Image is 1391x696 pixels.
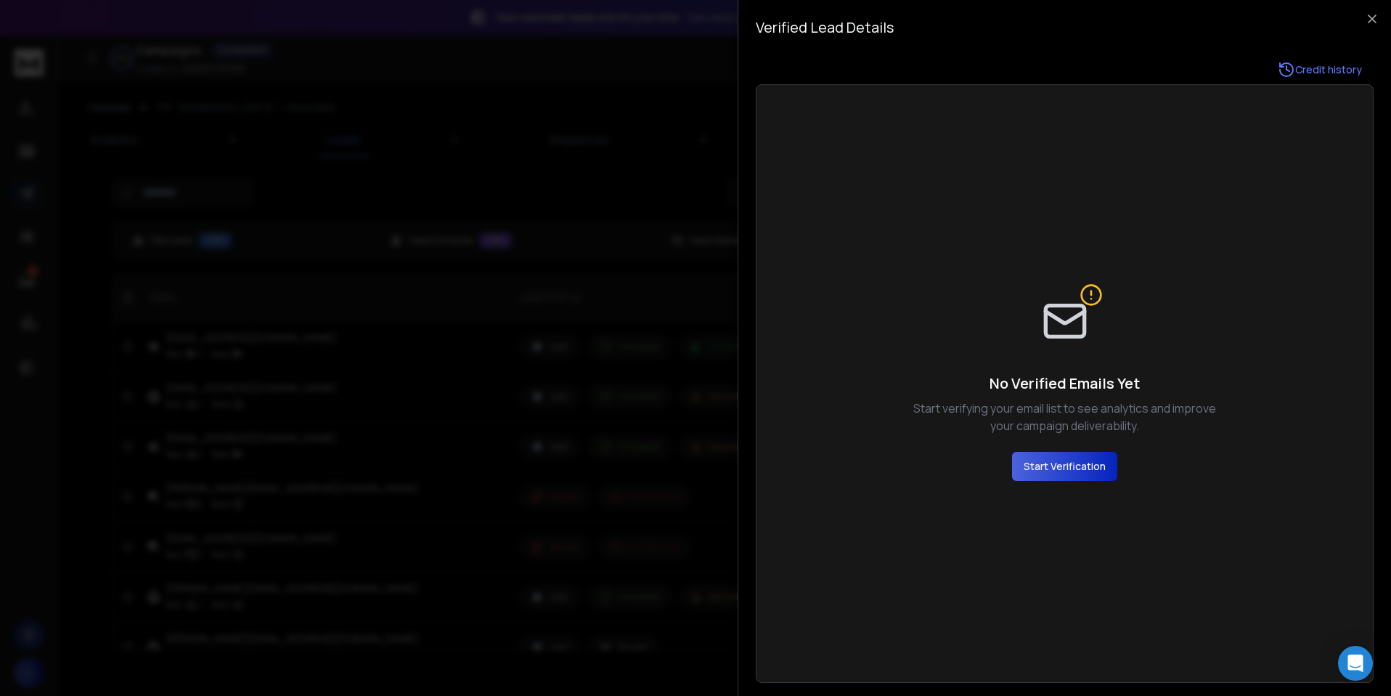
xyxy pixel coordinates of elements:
h4: No Verified Emails Yet [902,373,1228,394]
div: Open Intercom Messenger [1338,646,1373,681]
h3: Verified Lead Details [756,17,1374,38]
a: Credit history [1266,55,1374,84]
button: Start Verification [1012,452,1117,481]
p: Start verifying your email list to see analytics and improve your campaign deliverability. [902,400,1228,434]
